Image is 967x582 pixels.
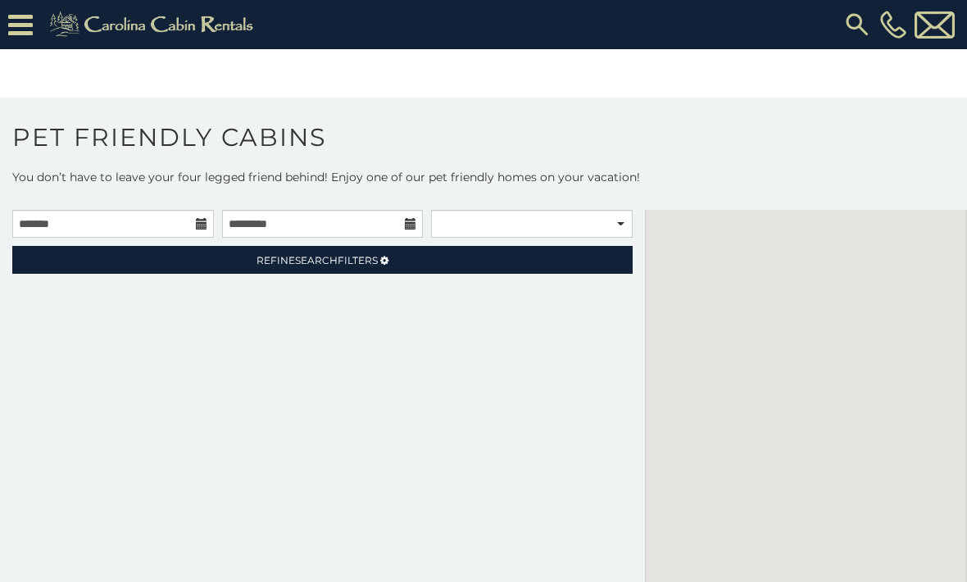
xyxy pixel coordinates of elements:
[842,10,872,39] img: search-regular.svg
[257,254,378,266] span: Refine Filters
[295,254,338,266] span: Search
[41,8,267,41] img: Khaki-logo.png
[12,246,633,274] a: RefineSearchFilters
[876,11,910,39] a: [PHONE_NUMBER]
